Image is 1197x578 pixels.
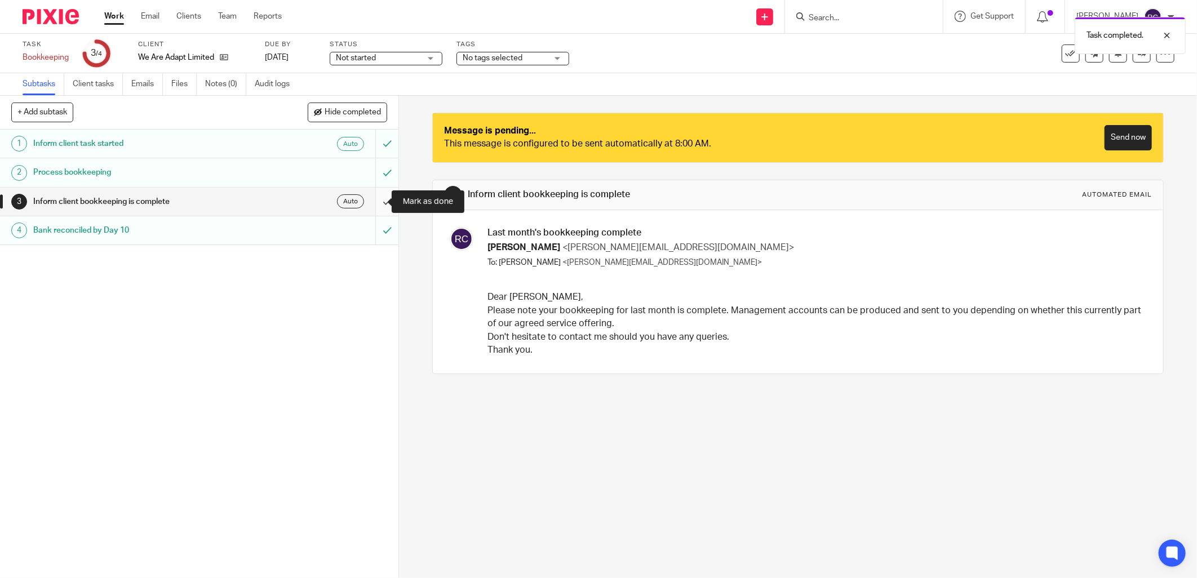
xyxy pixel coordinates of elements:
[463,54,522,62] span: No tags selected
[330,40,442,49] label: Status
[73,73,123,95] a: Client tasks
[487,344,1143,357] p: Thank you.
[444,137,798,150] div: This message is configured to be sent automatically at 8:00 AM.
[23,40,69,49] label: Task
[1087,30,1143,41] p: Task completed.
[23,9,79,24] img: Pixie
[336,54,376,62] span: Not started
[104,11,124,22] a: Work
[11,223,27,238] div: 4
[23,73,64,95] a: Subtasks
[1082,190,1152,199] div: Automated email
[11,165,27,181] div: 2
[254,11,282,22] a: Reports
[487,259,561,266] span: To: [PERSON_NAME]
[487,331,1143,344] p: Don't hesitate to contact me should you have any queries.
[171,73,197,95] a: Files
[456,40,569,49] label: Tags
[468,189,822,201] h1: Inform client bookkeeping is complete
[1144,8,1162,26] img: svg%3E
[218,11,237,22] a: Team
[96,51,102,57] small: /4
[308,103,387,122] button: Hide completed
[265,40,316,49] label: Due by
[33,193,254,210] h1: Inform client bookkeeping is complete
[562,243,794,252] span: <[PERSON_NAME][EMAIL_ADDRESS][DOMAIN_NAME]>
[487,304,1143,331] p: Please note your bookkeeping for last month is complete. Management accounts can be produced and ...
[325,108,381,117] span: Hide completed
[176,11,201,22] a: Clients
[444,186,462,204] div: 3
[487,227,1143,239] h3: Last month's bookkeeping complete
[487,291,1143,304] p: Dear [PERSON_NAME],
[265,54,289,61] span: [DATE]
[131,73,163,95] a: Emails
[487,243,560,252] span: [PERSON_NAME]
[91,47,102,60] div: 3
[33,135,254,152] h1: Inform client task started
[33,164,254,181] h1: Process bookkeeping
[141,11,159,22] a: Email
[11,194,27,210] div: 3
[337,194,364,208] div: Auto
[450,227,473,251] img: svg%3E
[138,40,251,49] label: Client
[23,52,69,63] div: Bookkeeping
[337,137,364,151] div: Auto
[562,259,762,266] span: <[PERSON_NAME][EMAIL_ADDRESS][DOMAIN_NAME]>
[1105,125,1152,150] a: Send now
[138,52,214,63] p: We Are Adapt Limited
[11,103,73,122] button: + Add subtask
[444,126,536,135] strong: Message is pending...
[33,222,254,239] h1: Bank reconciled by Day 10
[255,73,298,95] a: Audit logs
[11,136,27,152] div: 1
[205,73,246,95] a: Notes (0)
